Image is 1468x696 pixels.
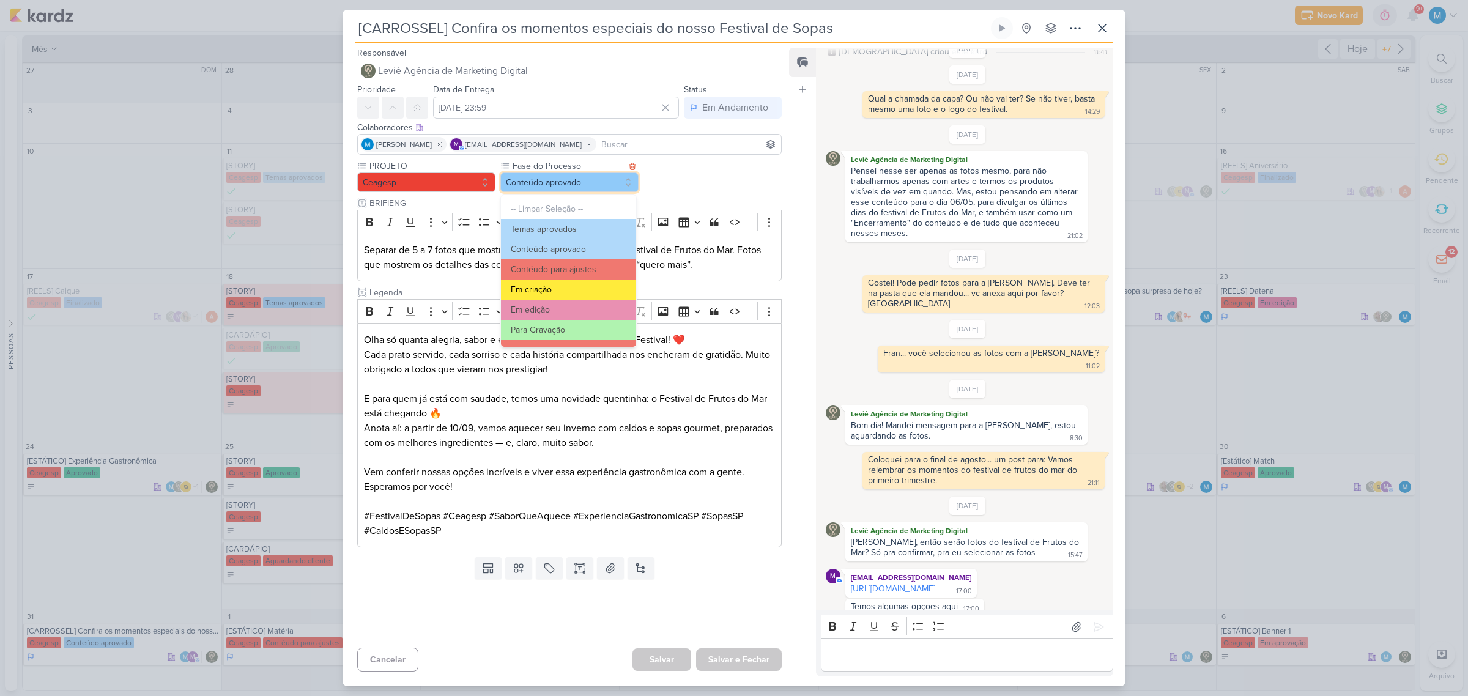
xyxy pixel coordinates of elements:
img: Leviê Agência de Marketing Digital [826,405,840,420]
input: Kard Sem Título [355,17,988,39]
div: Editor toolbar [357,299,782,323]
label: Status [684,84,707,95]
div: 11:02 [1086,361,1100,371]
div: Leviê Agência de Marketing Digital [848,525,1085,537]
p: m [454,142,459,148]
button: Conteúdo aprovado [500,172,639,192]
div: 8:30 [1070,434,1083,443]
label: Prioridade [357,84,396,95]
img: Leviê Agência de Marketing Digital [826,151,840,166]
button: Leviê Agência de Marketing Digital [357,60,782,82]
div: Editor editing area: main [821,638,1113,672]
div: mlegnaioli@gmail.com [826,569,840,583]
p: Olha só quanta alegria, sabor e energia vocês trouxeram para o Festival! ❤️ Cada prato servido, c... [364,333,775,377]
div: mlegnaioli@gmail.com [450,138,462,150]
p: Vem conferir nossas opções incríveis e viver essa experiência gastronômica com a gente. Esperamos... [364,465,775,494]
div: 15:47 [1068,550,1083,560]
div: 17:00 [956,587,972,596]
div: Coloquei para o final de agosto... um post para: Vamos relembrar os momentos do festival de fruto... [868,454,1080,486]
input: Texto sem título [367,197,782,210]
div: Colaboradores [357,121,782,134]
div: Fran... você selecionou as fotos com a [PERSON_NAME]? [883,348,1099,369]
p: E para quem já está com saudade, temos uma novidade quentinha: o Festival de Frutos do Mar está c... [364,391,775,450]
img: MARIANA MIRANDA [361,138,374,150]
div: Editor toolbar [357,210,782,234]
label: PROJETO [368,160,495,172]
div: [EMAIL_ADDRESS][DOMAIN_NAME] [848,571,974,583]
label: Fase do Processo [511,160,625,172]
div: Ligar relógio [997,23,1007,33]
div: Bom dia! Mandei mensagem para a [PERSON_NAME], estou aguardando as fotos. [851,420,1078,441]
div: Pensei nesse ser apenas as fotos mesmo, para não trabalharmos apenas com artes e termos os produt... [851,166,1080,239]
button: Cancelar [357,648,418,672]
img: Leviê Agência de Marketing Digital [361,64,376,78]
div: Editor editing area: main [357,234,782,282]
div: Leviê Agência de Marketing Digital [848,154,1085,166]
div: Em Andamento [702,100,768,115]
div: Editor editing area: main [357,323,782,547]
div: Leviê Agência de Marketing Digital [848,408,1085,420]
div: 11:41 [1094,46,1107,57]
input: Texto sem título [367,286,782,299]
button: -- Limpar Seleção -- [501,199,636,219]
span: [PERSON_NAME] [376,139,432,150]
label: Data de Entrega [433,84,494,95]
div: 12:03 [1084,302,1100,311]
input: Select a date [433,97,679,119]
div: Qual a chamada da capa? Ou não vai ter? Se não tiver, basta mesmo uma foto e o logo do festival. [868,94,1097,114]
button: Aguardando cliente [501,340,636,360]
div: 21:11 [1088,478,1100,488]
button: Para Gravação [501,320,636,340]
div: Gostei! Pode pedir fotos para a [PERSON_NAME]. Deve ter na pasta que ela mandou... vc anexa aqui ... [868,278,1092,309]
a: [URL][DOMAIN_NAME] [851,583,935,594]
div: 14:29 [1085,107,1100,117]
img: Leviê Agência de Marketing Digital [826,522,840,537]
span: Leviê Agência de Marketing Digital [378,64,528,78]
label: Responsável [357,48,406,58]
input: Buscar [599,137,779,152]
span: [EMAIL_ADDRESS][DOMAIN_NAME] [465,139,582,150]
button: Em criação [501,280,636,300]
div: Editor toolbar [821,615,1113,639]
div: [PERSON_NAME], então serão fotos do festival de Frutos do Mar? Só pra confirmar, pra eu seleciona... [851,537,1081,558]
button: Temas aprovados [501,219,636,239]
button: Em edição [501,300,636,320]
p: Separar de 5 a 7 fotos que mostre os melhores momentos do Festival de Frutos do Mar. Fotos que mo... [364,243,775,272]
button: Em Andamento [684,97,782,119]
button: Conteúdo aprovado [501,239,636,259]
button: Ceagesp [357,172,495,192]
div: [DEMOGRAPHIC_DATA] criou este kard [839,45,987,58]
p: m [830,573,836,580]
button: Contéudo para ajustes [501,259,636,280]
div: 17:00 [963,604,979,614]
div: 21:02 [1067,231,1083,241]
div: Temos algumas opçoes aqui [851,601,958,612]
p: #FestivalDeSopas #Ceagesp #SaborQueAquece #ExperienciaGastronomicaSP #SopasSP #CaldosESopasSP [364,509,775,538]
